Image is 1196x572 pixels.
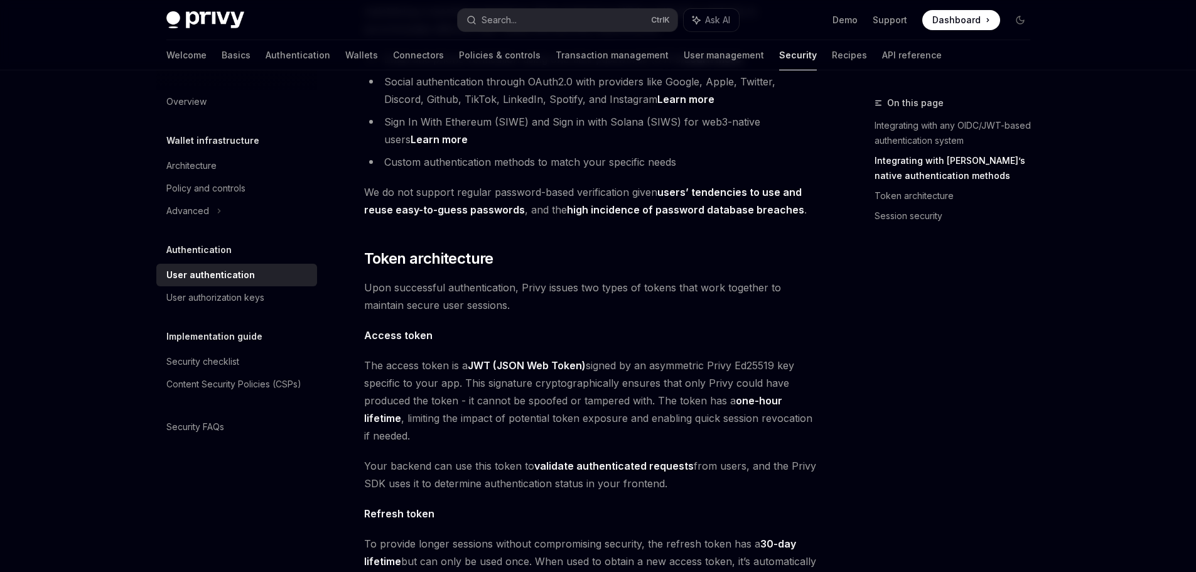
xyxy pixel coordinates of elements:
[166,329,262,344] h5: Implementation guide
[156,350,317,373] a: Security checklist
[534,460,694,473] a: validate authenticated requests
[657,93,714,106] a: Learn more
[166,203,209,219] div: Advanced
[166,419,224,434] div: Security FAQs
[166,133,259,148] h5: Wallet infrastructure
[875,151,1040,186] a: Integrating with [PERSON_NAME]’s native authentication methods
[364,113,817,148] li: Sign In With Ethereum (SIWE) and Sign in with Solana (SIWS) for web3-native users
[266,40,330,70] a: Authentication
[882,40,942,70] a: API reference
[887,95,944,111] span: On this page
[832,14,858,26] a: Demo
[832,40,867,70] a: Recipes
[684,40,764,70] a: User management
[1010,10,1030,30] button: Toggle dark mode
[482,13,517,28] div: Search...
[364,153,817,171] li: Custom authentication methods to match your specific needs
[468,359,586,372] a: JWT (JSON Web Token)
[156,90,317,113] a: Overview
[932,14,981,26] span: Dashboard
[166,290,264,305] div: User authorization keys
[364,279,817,314] span: Upon successful authentication, Privy issues two types of tokens that work together to maintain s...
[156,177,317,200] a: Policy and controls
[364,249,493,269] span: Token architecture
[684,9,739,31] button: Ask AI
[779,40,817,70] a: Security
[222,40,251,70] a: Basics
[345,40,378,70] a: Wallets
[156,416,317,438] a: Security FAQs
[156,264,317,286] a: User authentication
[364,507,434,520] strong: Refresh token
[166,377,301,392] div: Content Security Policies (CSPs)
[364,457,817,492] span: Your backend can use this token to from users, and the Privy SDK uses it to determine authenticat...
[922,10,1000,30] a: Dashboard
[875,206,1040,226] a: Session security
[873,14,907,26] a: Support
[364,73,817,108] li: Social authentication through OAuth2.0 with providers like Google, Apple, Twitter, Discord, Githu...
[166,267,255,283] div: User authentication
[556,40,669,70] a: Transaction management
[156,286,317,309] a: User authorization keys
[166,40,207,70] a: Welcome
[875,186,1040,206] a: Token architecture
[458,9,677,31] button: Search...CtrlK
[166,242,232,257] h5: Authentication
[364,183,817,219] span: We do not support regular password-based verification given , and the .
[166,94,207,109] div: Overview
[567,203,804,217] a: high incidence of password database breaches
[393,40,444,70] a: Connectors
[875,116,1040,151] a: Integrating with any OIDC/JWT-based authentication system
[166,181,245,196] div: Policy and controls
[156,373,317,396] a: Content Security Policies (CSPs)
[364,329,433,342] strong: Access token
[364,537,796,568] strong: 30-day lifetime
[364,357,817,445] span: The access token is a signed by an asymmetric Privy Ed25519 key specific to your app. This signat...
[459,40,541,70] a: Policies & controls
[166,158,217,173] div: Architecture
[156,154,317,177] a: Architecture
[166,11,244,29] img: dark logo
[166,354,239,369] div: Security checklist
[705,14,730,26] span: Ask AI
[651,15,670,25] span: Ctrl K
[411,133,468,146] a: Learn more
